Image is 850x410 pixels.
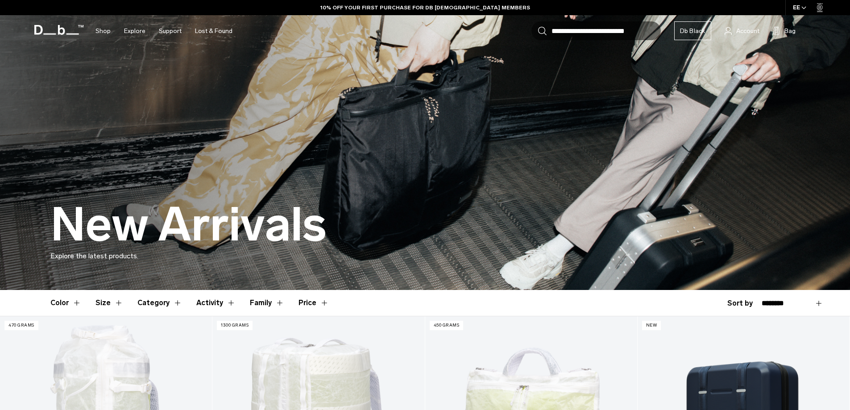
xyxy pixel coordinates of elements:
[196,290,236,316] button: Toggle Filter
[736,26,759,36] span: Account
[320,4,530,12] a: 10% OFF YOUR FIRST PURCHASE FOR DB [DEMOGRAPHIC_DATA] MEMBERS
[137,290,182,316] button: Toggle Filter
[50,199,327,251] h1: New Arrivals
[250,290,284,316] button: Toggle Filter
[674,21,711,40] a: Db Black
[195,15,232,47] a: Lost & Found
[784,26,796,36] span: Bag
[299,290,329,316] button: Toggle Price
[95,15,111,47] a: Shop
[95,290,123,316] button: Toggle Filter
[50,251,800,261] p: Explore the latest products.
[124,15,145,47] a: Explore
[773,25,796,36] button: Bag
[430,321,464,330] p: 450 grams
[4,321,38,330] p: 470 grams
[159,15,182,47] a: Support
[725,25,759,36] a: Account
[50,290,81,316] button: Toggle Filter
[89,15,239,47] nav: Main Navigation
[217,321,253,330] p: 1300 grams
[642,321,661,330] p: New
